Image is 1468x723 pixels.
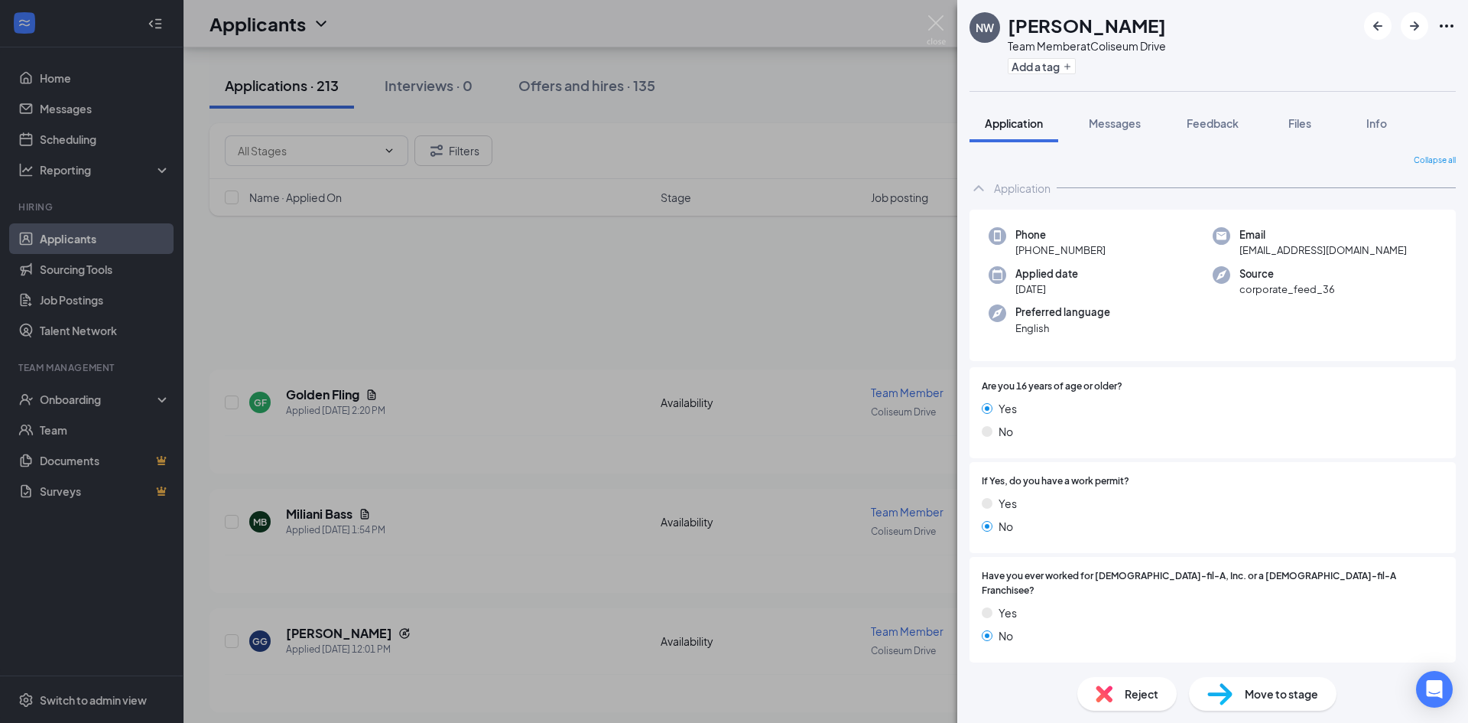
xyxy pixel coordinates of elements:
[1245,686,1318,702] span: Move to stage
[982,569,1444,598] span: Have you ever worked for [DEMOGRAPHIC_DATA]-fil-A, Inc. or a [DEMOGRAPHIC_DATA]-fil-A Franchisee?
[999,400,1017,417] span: Yes
[1015,305,1110,320] span: Preferred language
[1239,282,1335,297] span: corporate_feed_36
[1414,155,1456,167] span: Collapse all
[1401,12,1428,40] button: ArrowRight
[1366,116,1387,130] span: Info
[1437,17,1456,35] svg: Ellipses
[999,495,1017,512] span: Yes
[1015,243,1106,258] span: [PHONE_NUMBER]
[982,474,1129,489] span: If Yes, do you have a work permit?
[1125,686,1158,702] span: Reject
[1416,671,1453,708] div: Open Intercom Messenger
[1008,12,1166,38] h1: [PERSON_NAME]
[1008,58,1076,74] button: PlusAdd a tag
[1015,266,1078,282] span: Applied date
[969,179,988,197] svg: ChevronUp
[976,20,994,35] div: NW
[1015,321,1110,336] span: English
[1008,38,1166,54] div: Team Member at Coliseum Drive
[999,604,1017,621] span: Yes
[1288,116,1311,130] span: Files
[1063,62,1072,71] svg: Plus
[1187,116,1239,130] span: Feedback
[999,518,1013,535] span: No
[994,181,1051,196] div: Application
[1364,12,1392,40] button: ArrowLeftNew
[1239,227,1407,243] span: Email
[999,627,1013,644] span: No
[982,379,1122,394] span: Are you 16 years of age or older?
[1405,17,1424,35] svg: ArrowRight
[1015,282,1078,297] span: [DATE]
[985,116,1043,130] span: Application
[999,423,1013,440] span: No
[1239,266,1335,282] span: Source
[1015,227,1106,243] span: Phone
[1239,243,1407,258] span: [EMAIL_ADDRESS][DOMAIN_NAME]
[1369,17,1387,35] svg: ArrowLeftNew
[1089,116,1141,130] span: Messages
